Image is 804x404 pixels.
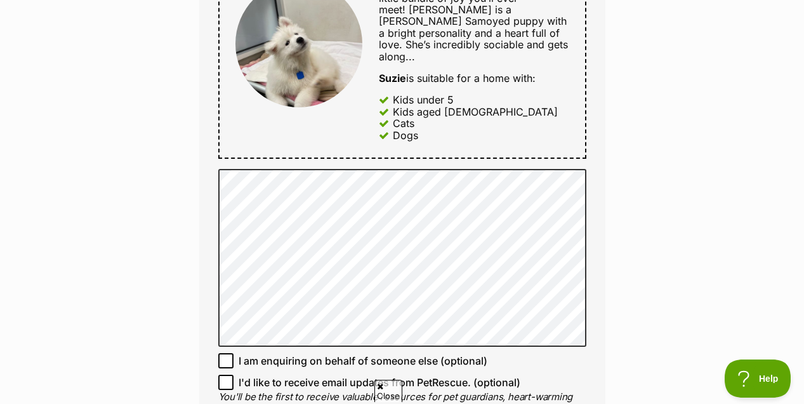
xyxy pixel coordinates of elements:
[379,72,406,84] strong: Suzie
[725,360,791,398] iframe: Help Scout Beacon - Open
[393,94,454,105] div: Kids under 5
[239,353,487,368] span: I am enquiring on behalf of someone else (optional)
[393,130,418,141] div: Dogs
[393,106,558,118] div: Kids aged [DEMOGRAPHIC_DATA]
[239,375,520,390] span: I'd like to receive email updates from PetRescue. (optional)
[393,118,414,129] div: Cats
[374,380,402,402] span: Close
[379,72,569,84] div: is suitable for a home with:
